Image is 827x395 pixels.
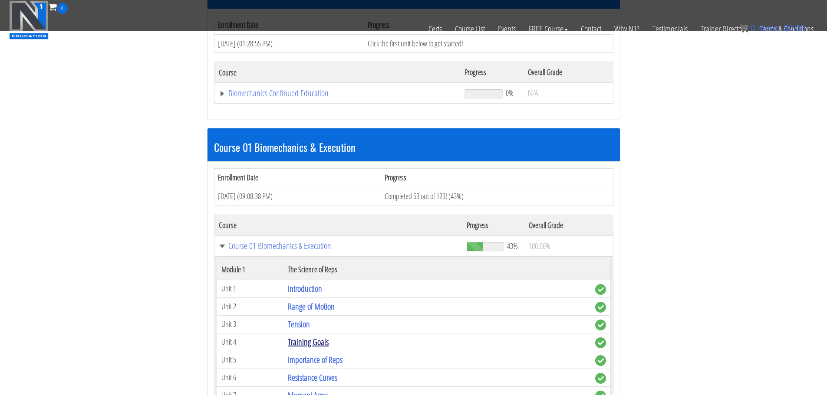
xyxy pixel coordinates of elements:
td: Unit 6 [217,369,283,386]
span: complete [595,355,606,366]
span: complete [595,320,606,330]
span: complete [595,373,606,384]
th: Overall Grade [524,62,613,83]
a: Training Goals [288,336,329,348]
a: Introduction [288,283,322,294]
span: complete [595,337,606,348]
td: Completed 53 out of 123! (43%) [381,187,613,206]
span: 43% [507,241,518,251]
td: Unit 5 [217,351,283,369]
td: N/A [524,83,613,104]
th: Overall Grade [524,215,613,235]
span: 0 [57,3,68,14]
td: Unit 3 [217,315,283,333]
span: items: [758,23,781,33]
th: Course [214,62,460,83]
a: Resistance Curves [288,372,337,383]
h3: Course 01 Biomechanics & Execution [214,141,613,153]
a: Tension [288,318,310,330]
a: Testimonials [646,14,694,44]
a: Importance of Reps [288,354,343,366]
td: 100.00% [524,235,613,256]
a: Why N1? [608,14,646,44]
a: Events [491,14,522,44]
td: Unit 4 [217,333,283,351]
td: Unit 2 [217,297,283,315]
a: Certs [422,14,448,44]
th: Progress [462,215,524,235]
a: Range of Motion [288,300,335,312]
a: Trainer Directory [694,14,753,44]
a: 0 items: $0.00 [740,23,805,33]
a: Course 01 Biomechanics & Execution [219,242,458,250]
a: 0 [49,1,68,13]
a: FREE Course [522,14,574,44]
span: complete [595,302,606,313]
img: n1-education [9,0,49,39]
td: [DATE] (09:08:38 PM) [214,187,381,206]
a: Biomechanics Continued Education [219,89,456,98]
th: Enrollment Date [214,169,381,187]
a: Contact [574,14,608,44]
span: 0 [751,23,755,33]
img: icon11.png [740,24,748,33]
td: Unit 1 [217,280,283,297]
span: 0% [506,88,514,98]
th: Module 1 [217,259,283,280]
a: Course List [448,14,491,44]
a: Terms & Conditions [753,14,820,44]
th: The Science of Reps [283,259,590,280]
th: Progress [381,169,613,187]
th: Progress [460,62,523,83]
th: Course [214,215,462,235]
span: $ [784,23,788,33]
bdi: 0.00 [784,23,805,33]
span: complete [595,284,606,295]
